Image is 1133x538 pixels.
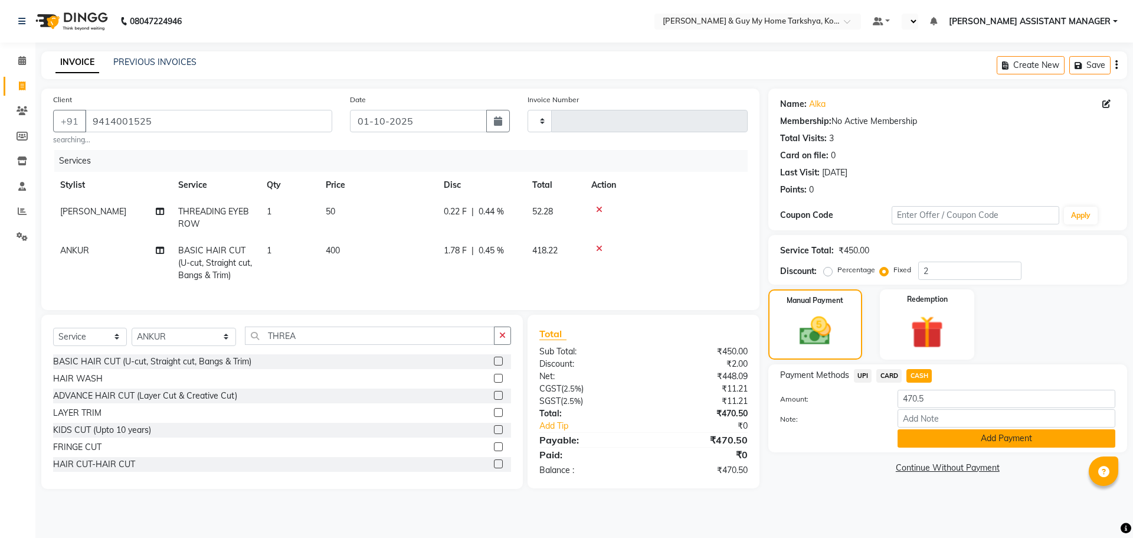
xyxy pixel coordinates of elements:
[531,345,643,358] div: Sub Total:
[1064,207,1098,224] button: Apply
[906,369,932,383] span: CASH
[643,407,756,420] div: ₹470.50
[53,373,103,385] div: HAIR WASH
[53,458,135,471] div: HAIR CUT-HAIR CUT
[837,265,875,275] label: Percentage
[854,369,872,383] span: UPI
[531,433,643,447] div: Payable:
[53,441,101,454] div: FRINGE CUT
[245,327,495,345] input: Search or Scan
[53,110,86,132] button: +91
[780,209,892,221] div: Coupon Code
[780,184,807,196] div: Points:
[771,414,889,425] label: Note:
[997,56,1065,74] button: Create New
[479,244,504,257] span: 0.45 %
[471,206,474,218] span: |
[326,245,340,256] span: 400
[531,395,643,407] div: ( )
[260,172,319,198] th: Qty
[898,390,1115,408] input: Amount
[662,420,756,432] div: ₹0
[643,448,756,462] div: ₹0
[53,424,151,436] div: KIDS CUT (Upto 10 years)
[531,464,643,477] div: Balance :
[444,206,467,218] span: 0.22 F
[643,383,756,395] div: ₹11.21
[85,110,332,132] input: Search by Name/Mobile/Email/Code
[53,94,72,105] label: Client
[1069,56,1111,74] button: Save
[831,149,836,162] div: 0
[780,115,1115,128] div: No Active Membership
[532,206,553,217] span: 52.28
[643,395,756,407] div: ₹11.21
[563,396,581,406] span: 2.5%
[53,390,237,402] div: ADVANCE HAIR CUT (Layer Cut & Creative Cut)
[531,407,643,420] div: Total:
[178,245,252,281] span: BASIC HAIR CUT (U-cut, Straight cut, Bangs & Trim)
[267,206,271,217] span: 1
[643,358,756,370] div: ₹2.00
[876,369,902,383] span: CARD
[898,429,1115,448] button: Add Payment
[350,94,366,105] label: Date
[178,206,249,229] span: THREADING EYEBROW
[60,206,126,217] span: [PERSON_NAME]
[531,370,643,383] div: Net:
[584,172,748,198] th: Action
[839,244,869,257] div: ₹450.00
[892,206,1059,224] input: Enter Offer / Coupon Code
[539,396,561,406] span: SGST
[900,312,954,353] img: _gift.svg
[643,464,756,477] div: ₹470.50
[643,370,756,383] div: ₹448.09
[53,356,251,368] div: BASIC HAIR CUT (U-cut, Straight cut, Bangs & Trim)
[53,172,171,198] th: Stylist
[822,167,847,179] div: [DATE]
[532,245,558,256] span: 418.22
[531,420,662,432] a: Add Tip
[54,150,757,172] div: Services
[53,135,332,145] small: searching...
[780,265,817,278] div: Discount:
[780,369,849,382] span: Payment Methods
[528,94,579,105] label: Invoice Number
[771,394,889,405] label: Amount:
[479,206,504,218] span: 0.44 %
[893,265,911,275] label: Fixed
[531,383,643,395] div: ( )
[60,245,89,256] span: ANKUR
[539,328,566,340] span: Total
[171,172,260,198] th: Service
[829,132,834,145] div: 3
[55,52,99,73] a: INVOICE
[525,172,584,198] th: Total
[539,383,561,394] span: CGST
[531,358,643,370] div: Discount:
[531,448,643,462] div: Paid:
[643,433,756,447] div: ₹470.50
[30,5,111,38] img: logo
[898,409,1115,428] input: Add Note
[319,172,437,198] th: Price
[113,57,197,67] a: PREVIOUS INVOICES
[787,295,843,306] label: Manual Payment
[790,313,841,349] img: _cash.svg
[267,245,271,256] span: 1
[444,244,467,257] span: 1.78 F
[437,172,525,198] th: Disc
[780,115,831,128] div: Membership:
[780,132,827,145] div: Total Visits:
[780,98,807,110] div: Name:
[809,184,814,196] div: 0
[907,294,948,305] label: Redemption
[780,149,829,162] div: Card on file:
[326,206,335,217] span: 50
[53,407,101,419] div: LAYER TRIM
[780,244,834,257] div: Service Total:
[471,244,474,257] span: |
[780,167,820,179] div: Last Visit:
[809,98,826,110] a: Alka
[643,345,756,358] div: ₹450.00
